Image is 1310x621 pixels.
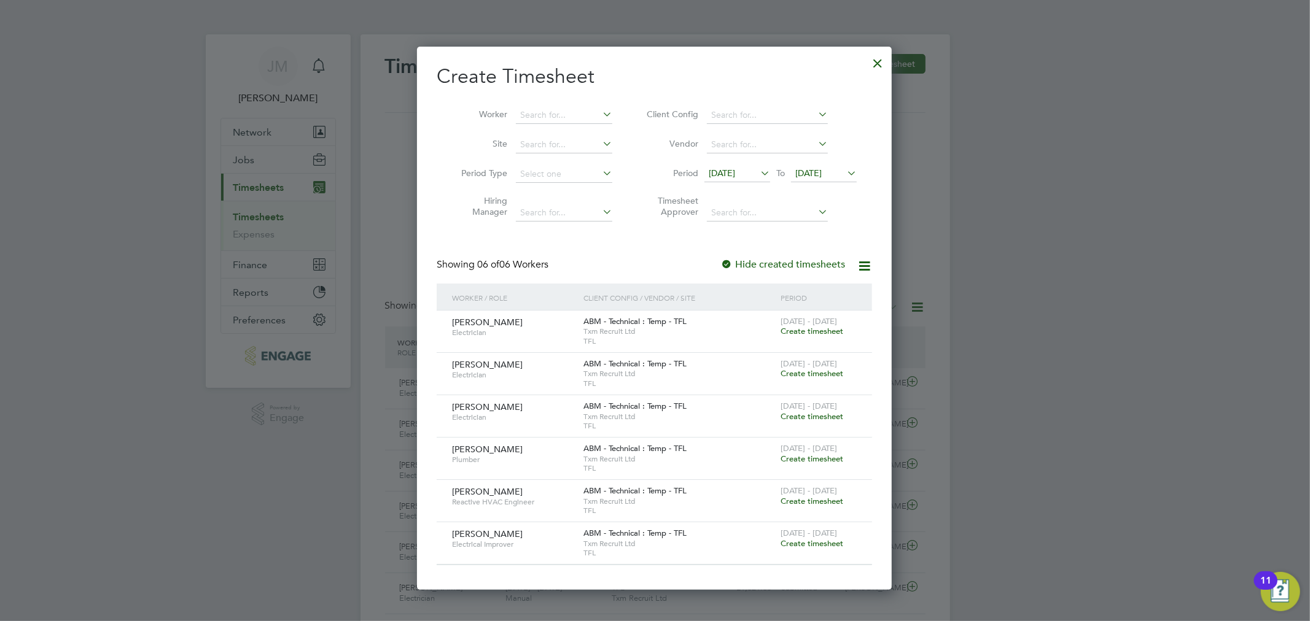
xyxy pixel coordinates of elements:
label: Vendor [643,138,698,149]
label: Client Config [643,109,698,120]
span: TFL [583,379,774,388]
span: TFL [583,421,774,431]
span: [DATE] - [DATE] [781,528,837,538]
label: Worker [452,109,507,120]
label: Period [643,168,698,179]
input: Search for... [707,204,828,222]
input: Search for... [516,136,612,153]
span: [DATE] [795,168,822,179]
span: 06 Workers [477,258,548,271]
span: [PERSON_NAME] [452,359,523,370]
span: TFL [583,463,774,473]
span: Electrician [452,412,574,422]
input: Search for... [516,107,612,124]
span: [PERSON_NAME] [452,528,523,539]
span: [PERSON_NAME] [452,317,523,328]
span: [DATE] - [DATE] [781,485,837,496]
div: Period [778,283,860,312]
span: Txm Recruit Ltd [583,326,774,336]
span: Reactive HVAC Engineer [452,497,574,507]
span: Txm Recruit Ltd [583,496,774,506]
label: Period Type [452,168,507,179]
span: Electrical Improver [452,539,574,549]
span: TFL [583,506,774,515]
span: Txm Recruit Ltd [583,539,774,549]
div: Client Config / Vendor / Site [580,283,778,312]
span: [DATE] - [DATE] [781,358,837,369]
span: TFL [583,548,774,558]
label: Timesheet Approver [643,195,698,217]
span: Plumber [452,455,574,465]
button: Open Resource Center, 11 new notifications [1261,572,1300,611]
span: [DATE] - [DATE] [781,401,837,411]
span: ABM - Technical : Temp - TFL [583,528,687,538]
h2: Create Timesheet [437,64,872,90]
label: Hide created timesheets [720,258,845,271]
span: [DATE] - [DATE] [781,443,837,453]
span: [DATE] [709,168,735,179]
input: Search for... [707,136,828,153]
span: TFL [583,336,774,346]
label: Hiring Manager [452,195,507,217]
span: ABM - Technical : Temp - TFL [583,485,687,496]
span: Create timesheet [781,496,843,506]
div: 11 [1260,580,1271,596]
span: [DATE] - [DATE] [781,316,837,326]
span: Create timesheet [781,368,843,379]
span: ABM - Technical : Temp - TFL [583,358,687,369]
span: Create timesheet [781,453,843,464]
div: Worker / Role [449,283,580,312]
span: ABM - Technical : Temp - TFL [583,443,687,453]
span: [PERSON_NAME] [452,486,523,497]
input: Search for... [707,107,828,124]
div: Showing [437,258,551,271]
input: Select one [516,166,612,183]
span: Txm Recruit Ltd [583,454,774,464]
span: To [773,165,789,181]
input: Search for... [516,204,612,222]
span: Electrician [452,328,574,337]
span: ABM - Technical : Temp - TFL [583,401,687,411]
span: 06 of [477,258,499,271]
span: [PERSON_NAME] [452,401,523,412]
span: [PERSON_NAME] [452,444,523,455]
label: Site [452,138,507,149]
span: Create timesheet [781,326,843,336]
span: Txm Recruit Ltd [583,369,774,379]
span: ABM - Technical : Temp - TFL [583,316,687,326]
span: Create timesheet [781,538,843,549]
span: Txm Recruit Ltd [583,412,774,422]
span: Electrician [452,370,574,380]
span: Create timesheet [781,411,843,422]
